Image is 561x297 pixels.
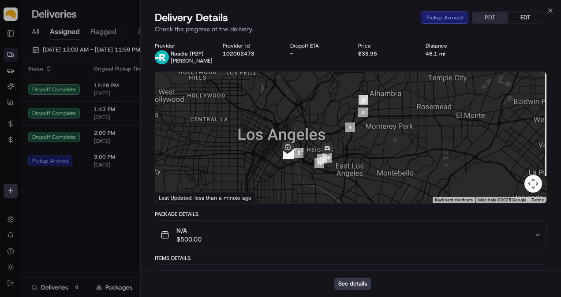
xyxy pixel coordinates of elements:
div: Distance [426,42,479,49]
button: N/A$500.00 [155,221,546,249]
button: EDT [508,12,543,23]
p: Check the progress of the delivery. [155,25,547,33]
div: 5 [290,145,307,161]
div: Past conversations [9,114,59,121]
span: Wisdom [PERSON_NAME] [27,136,94,143]
span: API Documentation [83,173,142,182]
button: Start new chat [150,86,161,97]
div: - [290,50,344,57]
a: 📗Knowledge Base [5,169,71,185]
img: Wisdom Oko [9,128,23,145]
span: Map data ©2025 Google [478,197,526,202]
div: 4 [342,119,359,136]
button: See all [137,112,161,123]
input: Clear [23,56,146,66]
p: Welcome 👋 [9,35,161,49]
img: 1736555255976-a54dd68f-1ca7-489b-9aae-adbdc363a1c4 [18,137,25,144]
button: Keyboard shortcuts [435,197,473,203]
a: 💻API Documentation [71,169,145,185]
img: 8571987876998_91fb9ceb93ad5c398215_72.jpg [19,84,34,100]
div: Package Details [155,211,547,218]
a: Open this area in Google Maps (opens a new window) [157,192,187,203]
button: 102002473 [223,50,254,57]
img: Google [157,192,187,203]
a: Terms (opens in new tab) [531,197,544,202]
div: Dropoff ETA [290,42,344,49]
div: 16 [311,155,328,171]
span: Roadie (P2P) [171,50,204,57]
div: Start new chat [40,84,145,93]
div: 2 [355,92,372,108]
img: Nash [9,8,26,26]
img: roadie-logo-v2.jpg [155,50,169,64]
div: Provider [155,42,209,49]
button: Map camera controls [524,175,542,193]
div: $33.95 [358,50,412,57]
span: N/A [176,226,202,235]
span: [DATE] [101,136,119,143]
div: Last Updated: less than a minute ago [155,192,255,203]
span: Pylon [88,194,107,201]
a: Powered byPylon [62,194,107,201]
div: Items Details [155,255,547,262]
div: Provider Id [223,42,277,49]
span: Knowledge Base [18,173,67,182]
div: 📗 [9,174,16,181]
div: 💻 [75,174,82,181]
button: See details [334,278,371,290]
span: • [96,136,99,143]
div: Price [358,42,412,49]
div: 3 [355,104,371,121]
div: 17 [314,150,330,167]
button: PDT [472,12,508,23]
span: [PERSON_NAME] [171,57,213,64]
span: $500.00 [176,235,202,244]
div: 1 [355,91,372,108]
span: Delivery Details [155,11,228,25]
img: 1736555255976-a54dd68f-1ca7-489b-9aae-adbdc363a1c4 [9,84,25,100]
div: We're available if you need us! [40,93,121,100]
div: 46.1 mi [426,50,479,57]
